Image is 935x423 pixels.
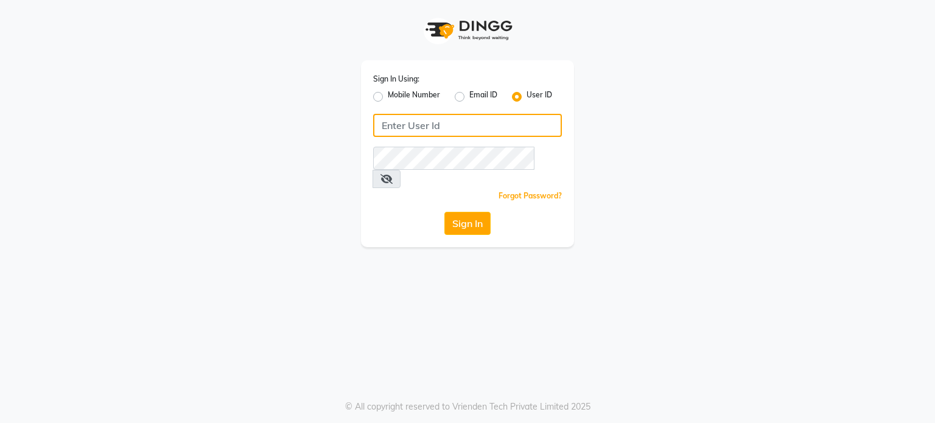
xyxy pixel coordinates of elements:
label: Email ID [469,89,497,104]
label: User ID [527,89,552,104]
input: Username [373,147,534,170]
input: Username [373,114,562,137]
label: Sign In Using: [373,74,419,85]
img: logo1.svg [419,12,516,48]
label: Mobile Number [388,89,440,104]
a: Forgot Password? [499,191,562,200]
button: Sign In [444,212,491,235]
